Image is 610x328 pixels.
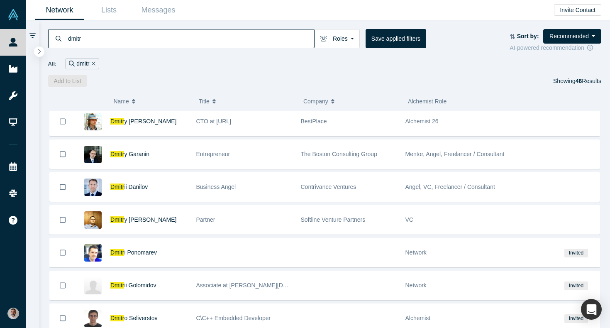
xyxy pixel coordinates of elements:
input: Search by name, title, company, summary, expertise, investment criteria or topics of focus [67,29,314,48]
strong: Sort by: [517,33,539,39]
div: Showing [553,75,601,87]
a: Lists [84,0,134,20]
a: Dmitro Seliverstov [110,315,158,321]
span: Dmitr [110,151,124,157]
span: Associate at [PERSON_NAME][DOMAIN_NAME] [196,282,324,289]
img: Dmitry Matasov's Profile Image [84,113,102,130]
span: VC [405,216,413,223]
button: Add to List [48,75,87,87]
span: Network [405,282,427,289]
a: Dmitri Ponomarev [110,249,157,256]
button: Recommended [543,29,601,44]
strong: 46 [576,78,582,84]
a: Dmitrii Golomidov [110,282,156,289]
span: Network [405,249,427,256]
span: Mentor, Angel, Freelancer / Consultant [405,151,505,157]
a: Dmitry [PERSON_NAME] [110,216,176,223]
span: Contrivance Ventures [301,184,356,190]
button: Bookmark [50,206,76,234]
span: Dmitr [110,118,124,125]
span: BestPlace [301,118,327,125]
div: dmitr [65,58,99,69]
a: Dmitry Garanin [110,151,149,157]
img: Dmitry Garanin's Profile Image [84,146,102,163]
span: Dmitr [110,184,124,190]
span: Alchemist [405,315,431,321]
img: Alchemist Vault Logo [7,9,19,20]
img: Dmitrii Golomidov's Profile Image [84,277,102,294]
span: Name [113,93,129,110]
button: Roles [314,29,360,48]
button: Remove Filter [89,59,95,69]
span: Dmitr [110,216,124,223]
span: Dmitr [110,249,124,256]
a: Messages [134,0,183,20]
button: Bookmark [50,140,76,169]
span: i Ponomarev [124,249,157,256]
span: Title [199,93,210,110]
img: Dmitro Seliverstov's Profile Image [84,310,102,327]
button: Bookmark [50,107,76,136]
span: Results [576,78,601,84]
span: Dmitr [110,315,124,321]
button: Company [303,93,399,110]
span: y [PERSON_NAME] [124,216,176,223]
span: Alchemist Role [408,98,447,105]
span: Softline Venture Partners [301,216,366,223]
span: Company [303,93,328,110]
button: Invite Contact [554,4,601,16]
span: Invited [564,281,588,290]
span: Business Angel [196,184,236,190]
img: Dmitri Ponomarev's Profile Image [84,244,102,262]
span: Dmitr [110,282,124,289]
span: Alchemist 26 [405,118,439,125]
span: Partner [196,216,215,223]
a: Dmitrii Danilov [110,184,148,190]
span: y Garanin [124,151,149,157]
button: Title [199,93,295,110]
span: Entrepreneur [196,151,230,157]
img: Gotam Bhardwaj's Account [7,308,19,319]
span: Invited [564,249,588,257]
span: C\C++ Embedded Developer [196,315,271,321]
span: y [PERSON_NAME] [124,118,176,125]
span: The Boston Consulting Group [301,151,377,157]
button: Bookmark [50,173,76,201]
a: Network [35,0,84,20]
button: Bookmark [50,271,76,300]
button: Name [113,93,190,110]
span: Angel, VC, Freelancer / Consultant [405,184,495,190]
span: ii Golomidov [124,282,156,289]
img: Dmitrii Danilov's Profile Image [84,179,102,196]
span: All: [48,60,57,68]
span: CTO at [URL] [196,118,232,125]
button: Bookmark [50,238,76,267]
span: o Seliverstov [124,315,157,321]
span: ii Danilov [124,184,148,190]
button: Save applied filters [366,29,426,48]
div: AI-powered recommendation [510,44,601,52]
a: Dmitry [PERSON_NAME] [110,118,176,125]
img: Dmitry Polyakov's Profile Image [84,211,102,229]
span: Invited [564,314,588,323]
